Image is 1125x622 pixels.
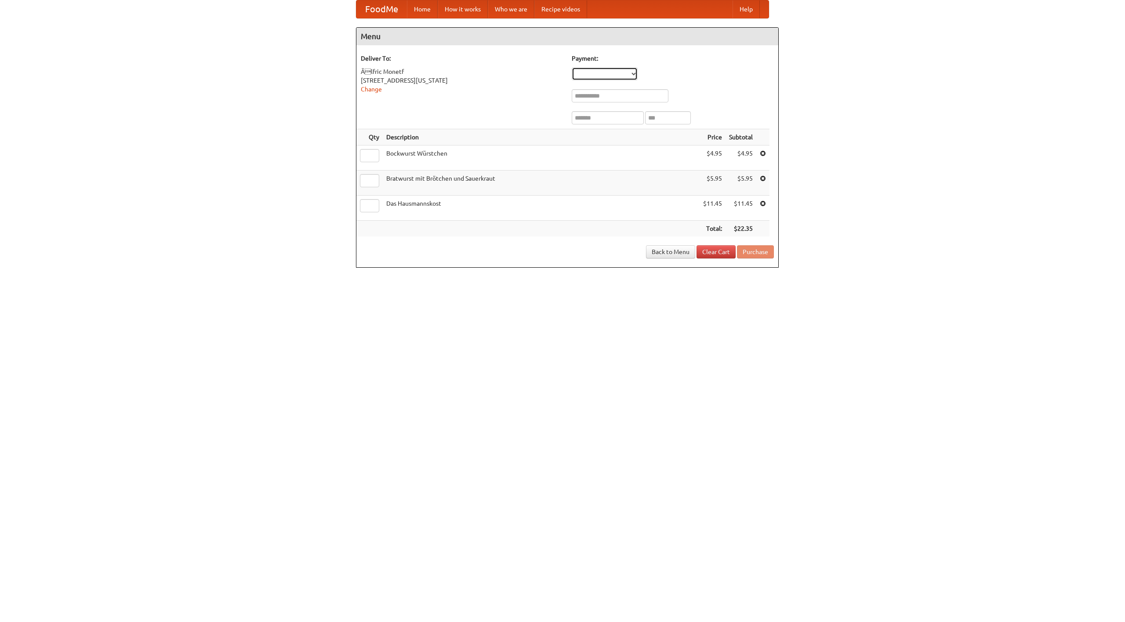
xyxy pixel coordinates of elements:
[572,54,774,63] h5: Payment:
[733,0,760,18] a: Help
[726,221,756,237] th: $22.35
[646,245,695,258] a: Back to Menu
[700,171,726,196] td: $5.95
[534,0,587,18] a: Recipe videos
[361,86,382,93] a: Change
[700,196,726,221] td: $11.45
[407,0,438,18] a: Home
[700,145,726,171] td: $4.95
[383,171,700,196] td: Bratwurst mit Brötchen und Sauerkraut
[361,54,563,63] h5: Deliver To:
[383,145,700,171] td: Bockwurst Würstchen
[356,0,407,18] a: FoodMe
[383,196,700,221] td: Das Hausmannskost
[726,129,756,145] th: Subtotal
[700,221,726,237] th: Total:
[488,0,534,18] a: Who we are
[726,196,756,221] td: $11.45
[356,28,778,45] h4: Menu
[356,129,383,145] th: Qty
[737,245,774,258] button: Purchase
[361,76,563,85] div: [STREET_ADDRESS][US_STATE]
[726,145,756,171] td: $4.95
[438,0,488,18] a: How it works
[700,129,726,145] th: Price
[697,245,736,258] a: Clear Cart
[361,67,563,76] div: Ãlfric Monetf
[383,129,700,145] th: Description
[726,171,756,196] td: $5.95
